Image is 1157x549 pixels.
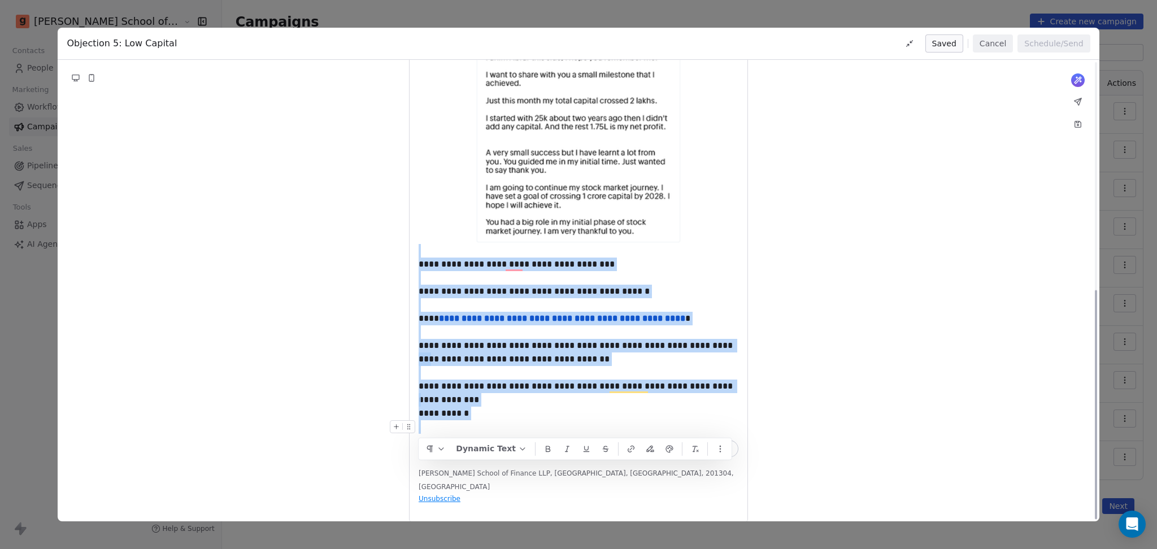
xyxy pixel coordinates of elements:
[451,440,532,457] button: Dynamic Text
[925,34,963,53] button: Saved
[1017,34,1090,53] button: Schedule/Send
[67,37,177,50] span: Objection 5: Low Capital
[973,34,1013,53] button: Cancel
[1119,511,1146,538] div: Open Intercom Messenger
